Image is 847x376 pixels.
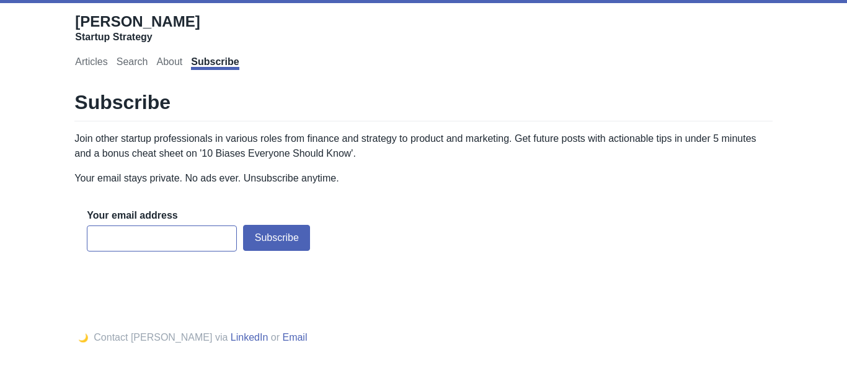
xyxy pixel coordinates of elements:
[243,225,310,251] button: Subscribe
[156,56,182,70] a: About
[75,31,200,43] div: Startup Strategy
[191,56,239,70] a: Subscribe
[271,332,280,343] span: or
[282,332,307,343] a: Email
[94,332,228,343] span: Contact [PERSON_NAME] via
[75,13,200,30] span: [PERSON_NAME]
[74,131,772,161] p: Join other startup professionals in various roles from finance and strategy to product and market...
[74,171,772,186] p: Your email stays private. No ads ever. Unsubscribe anytime.
[74,90,772,121] h1: Subscribe
[231,332,268,343] a: LinkedIn
[74,333,92,343] button: 🌙
[87,209,177,222] label: Your email address
[117,56,148,70] a: Search
[75,56,107,70] a: Articles
[75,12,200,43] a: [PERSON_NAME]Startup Strategy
